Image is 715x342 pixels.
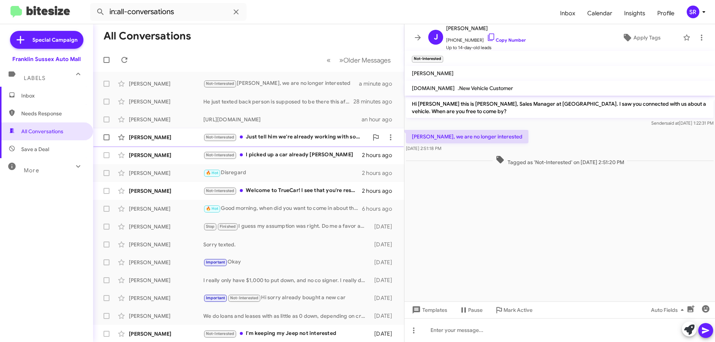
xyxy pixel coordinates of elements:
[353,98,398,105] div: 28 minutes ago
[487,37,526,43] a: Copy Number
[203,98,353,105] div: He just texted back person is supposed to be there this afternoon. I will let you know either lat...
[680,6,707,18] button: SR
[371,277,398,284] div: [DATE]
[129,169,203,177] div: [PERSON_NAME]
[129,294,203,302] div: [PERSON_NAME]
[645,303,693,317] button: Auto Fields
[129,259,203,266] div: [PERSON_NAME]
[412,70,454,77] span: [PERSON_NAME]
[129,187,203,195] div: [PERSON_NAME]
[371,312,398,320] div: [DATE]
[651,120,714,126] span: Sender [DATE] 1:22:31 PM
[203,222,371,231] div: I guess my assumption was right. Do me a favor and take me off your contact list. Thanks.
[206,331,235,336] span: Not-Interested
[24,167,39,174] span: More
[129,205,203,212] div: [PERSON_NAME]
[446,33,526,44] span: [PHONE_NUMBER]
[203,186,362,195] div: Welcome to TrueCar! I see that you're responding to a customer. If this is correct, please enter ...
[203,329,371,338] div: I'm keeping my Jeep not interested
[453,303,489,317] button: Pause
[581,3,618,24] a: Calendar
[633,31,661,44] span: Apply Tags
[489,303,538,317] button: Mark Active
[446,24,526,33] span: [PERSON_NAME]
[203,204,362,213] div: Good morning, when did you want to come in about the 2500?
[410,303,447,317] span: Templates
[104,30,191,42] h1: All Conversations
[554,3,581,24] a: Inbox
[206,188,235,193] span: Not-Interested
[362,116,398,123] div: an hour ago
[230,295,259,300] span: Not-Interested
[458,85,513,92] span: .New Vehicle Customer
[21,110,85,117] span: Needs Response
[335,52,395,68] button: Next
[12,55,81,63] div: Franklin Sussex Auto Mall
[203,116,362,123] div: [URL][DOMAIN_NAME]
[206,135,235,140] span: Not-Interested
[129,277,203,284] div: [PERSON_NAME]
[206,153,235,157] span: Not-Interested
[21,146,49,153] span: Save a Deal
[203,258,371,266] div: Okay
[21,92,85,99] span: Inbox
[203,294,371,302] div: Hi sorry already bought a new car
[406,97,714,118] p: Hi [PERSON_NAME] this is [PERSON_NAME], Sales Manager at [GEOGRAPHIC_DATA]. I saw you connected w...
[24,75,45,81] span: Labels
[339,55,343,65] span: »
[359,80,398,87] div: a minute ago
[687,6,699,18] div: SR
[129,116,203,123] div: [PERSON_NAME]
[129,151,203,159] div: [PERSON_NAME]
[206,224,215,229] span: Stop
[434,31,438,43] span: J
[327,55,331,65] span: «
[129,223,203,230] div: [PERSON_NAME]
[362,151,398,159] div: 2 hours ago
[404,303,453,317] button: Templates
[446,44,526,51] span: Up to 14-day-old leads
[406,146,441,151] span: [DATE] 2:51:18 PM
[203,277,371,284] div: I really only have $1,000 to put down, and no co signer. I really don't have a way to you and was...
[362,187,398,195] div: 2 hours ago
[129,330,203,338] div: [PERSON_NAME]
[362,205,398,212] div: 6 hours ago
[371,294,398,302] div: [DATE]
[603,31,679,44] button: Apply Tags
[203,241,371,248] div: Sorry texted.
[10,31,83,49] a: Special Campaign
[129,134,203,141] div: [PERSON_NAME]
[322,52,395,68] nav: Page navigation example
[651,303,687,317] span: Auto Fields
[493,155,627,166] span: Tagged as 'Not-Interested' on [DATE] 2:51:20 PM
[90,3,247,21] input: Search
[203,151,362,159] div: I picked up a car already [PERSON_NAME]
[203,312,371,320] div: We do loans and leases with as little as 0 down, depending on credit
[129,98,203,105] div: [PERSON_NAME]
[206,295,225,300] span: Important
[206,260,225,265] span: Important
[468,303,483,317] span: Pause
[371,259,398,266] div: [DATE]
[206,206,219,211] span: 🔥 Hot
[503,303,533,317] span: Mark Active
[412,56,443,63] small: Not-Interested
[362,169,398,177] div: 2 hours ago
[129,312,203,320] div: [PERSON_NAME]
[651,3,680,24] a: Profile
[371,223,398,230] div: [DATE]
[129,241,203,248] div: [PERSON_NAME]
[203,169,362,177] div: Disregard
[666,120,679,126] span: said at
[203,133,368,141] div: Just tell him we're already working with somebody at Franklin Sussex Automall. If he asks he'll j...
[322,52,335,68] button: Previous
[618,3,651,24] a: Insights
[129,80,203,87] div: [PERSON_NAME]
[406,130,528,143] p: [PERSON_NAME], we are no longer interested
[220,224,236,229] span: Finished
[203,79,359,88] div: [PERSON_NAME], we are no longer interested
[343,56,391,64] span: Older Messages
